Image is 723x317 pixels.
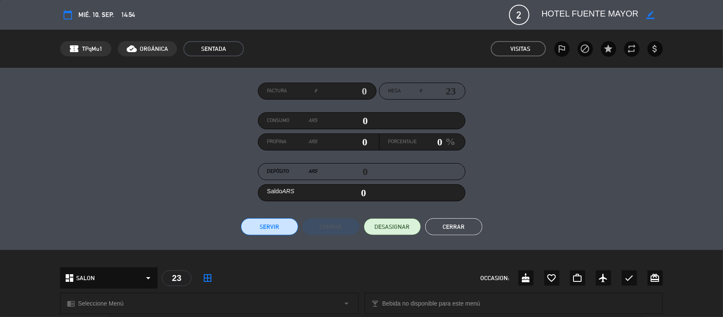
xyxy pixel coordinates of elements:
[64,273,75,283] i: dashboard
[627,44,637,54] i: repeat
[76,273,95,283] span: SALON
[650,273,660,283] i: card_giftcard
[557,44,567,54] i: outlined_flag
[309,117,318,125] em: ARS
[624,273,634,283] i: check
[647,11,655,19] i: border_color
[388,138,417,146] label: Porcentaje
[69,44,79,54] span: confirmation_number
[598,273,609,283] i: airplanemode_active
[580,44,590,54] i: block
[547,273,557,283] i: favorite_border
[202,273,213,283] i: border_all
[375,222,410,231] span: DESASIGNAR
[420,87,422,95] em: #
[60,7,75,22] button: calendar_today
[443,133,456,150] em: %
[309,167,318,176] em: ARS
[267,167,318,176] label: Depósito
[417,136,443,148] input: 0
[78,9,114,20] span: mié. 10, sep.
[364,218,421,235] button: DESASIGNAR
[308,138,317,146] em: ARS
[510,44,530,54] em: Visitas
[650,44,660,54] i: attach_money
[63,10,73,20] i: calendar_today
[127,44,137,54] i: cloud_done
[317,85,367,97] input: 0
[143,273,153,283] i: arrow_drop_down
[121,9,135,20] span: 14:54
[282,188,294,195] em: ARS
[422,85,456,97] input: number
[318,114,368,127] input: 0
[183,41,244,56] span: SENTADA
[78,299,123,309] span: Seleccione Menú
[342,298,352,309] i: arrow_drop_down
[267,138,318,146] label: Propina
[67,300,75,308] i: chrome_reader_mode
[140,44,168,54] span: ORGÁNICA
[241,218,298,235] button: Servir
[509,5,529,25] span: 2
[573,273,583,283] i: work_outline
[604,44,614,54] i: star
[371,300,380,308] i: local_bar
[267,87,317,95] label: Factura
[267,186,295,196] label: Saldo
[162,270,191,286] div: 23
[425,218,482,235] button: Cerrar
[82,44,102,54] span: TPqMu1
[521,273,531,283] i: cake
[481,273,510,283] span: OCCASION:
[267,117,318,125] label: Consumo
[315,87,317,95] em: #
[317,136,368,148] input: 0
[382,299,480,309] span: Bebida no disponible para este menú
[388,87,401,95] span: Mesa
[302,218,360,235] button: Cobrar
